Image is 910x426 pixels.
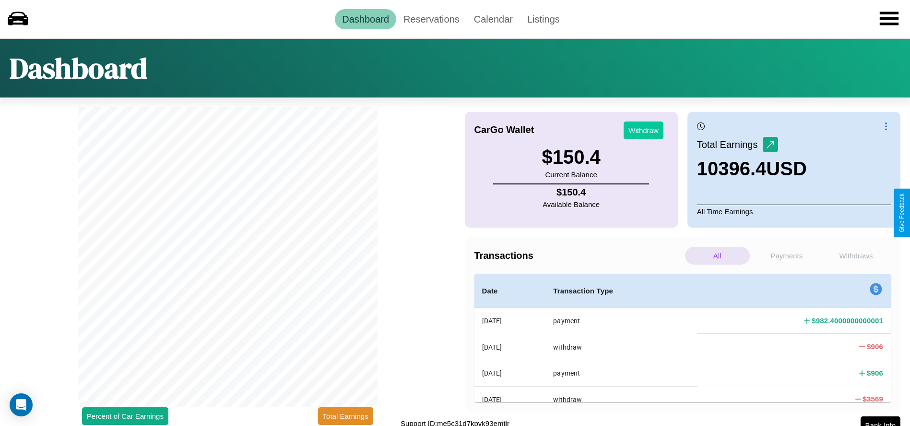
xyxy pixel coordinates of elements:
button: Withdraw [624,122,663,139]
th: payment [545,360,697,386]
p: Payments [755,247,819,265]
a: Dashboard [335,9,396,29]
button: Total Earnings [318,407,373,425]
h1: Dashboard [10,49,147,88]
h3: 10396.4 USD [697,158,807,180]
h4: $ 3569 [863,394,883,404]
a: Calendar [467,9,520,29]
h4: Transactions [474,250,683,261]
h4: $ 906 [867,341,883,352]
th: [DATE] [474,360,546,386]
h4: Transaction Type [553,285,689,297]
th: [DATE] [474,334,546,360]
p: All [685,247,750,265]
button: Percent of Car Earnings [82,407,168,425]
p: Available Balance [543,198,600,211]
a: Reservations [396,9,467,29]
a: Listings [520,9,567,29]
p: Total Earnings [697,136,763,153]
h4: $ 982.4000000000001 [812,316,883,326]
div: Open Intercom Messenger [10,393,33,416]
th: [DATE] [474,386,546,412]
p: Current Balance [542,168,600,181]
p: Withdraws [824,247,888,265]
th: payment [545,308,697,334]
th: [DATE] [474,308,546,334]
p: All Time Earnings [697,205,891,218]
h4: CarGo Wallet [474,124,534,135]
h4: $ 150.4 [543,187,600,198]
div: Give Feedback [898,194,905,232]
th: withdraw [545,334,697,360]
h4: Date [482,285,538,297]
h3: $ 150.4 [542,146,600,168]
h4: $ 906 [867,368,883,378]
th: withdraw [545,386,697,412]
